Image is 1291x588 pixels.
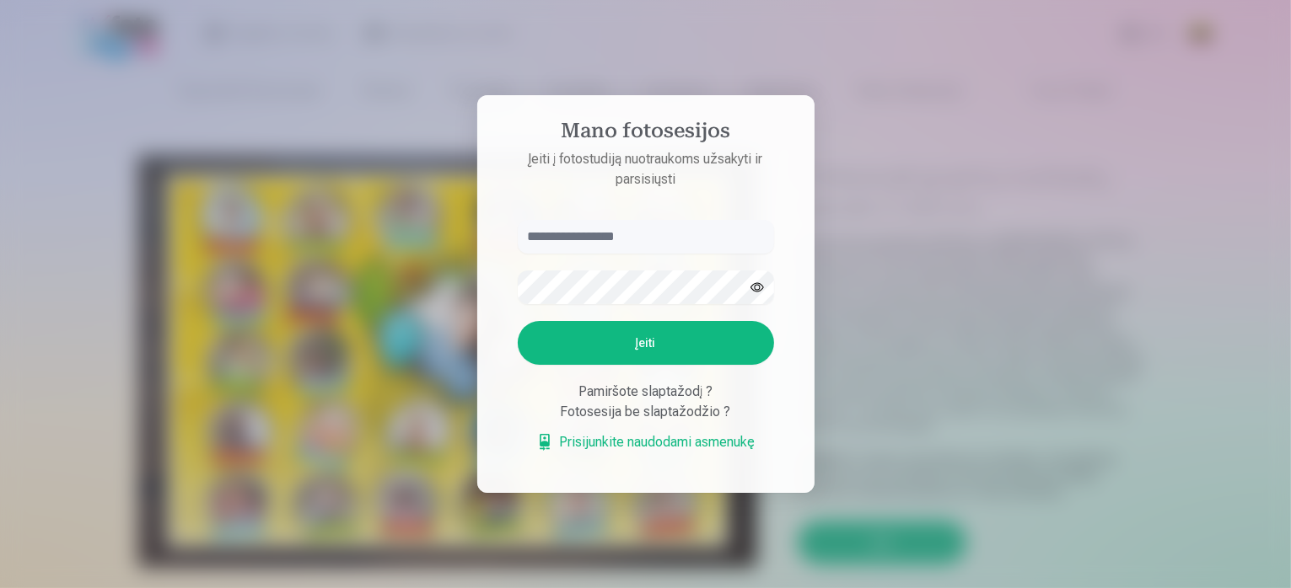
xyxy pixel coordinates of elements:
[536,432,756,452] a: Prisijunkite naudodami asmenukę
[518,402,774,422] div: Fotosesija be slaptažodžio ?
[518,382,774,402] div: Pamiršote slaptažodį ?
[518,321,774,365] button: Įeiti
[501,119,791,149] h4: Mano fotosesijos
[501,149,791,190] p: Įeiti į fotostudiją nuotraukoms užsakyti ir parsisiųsti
